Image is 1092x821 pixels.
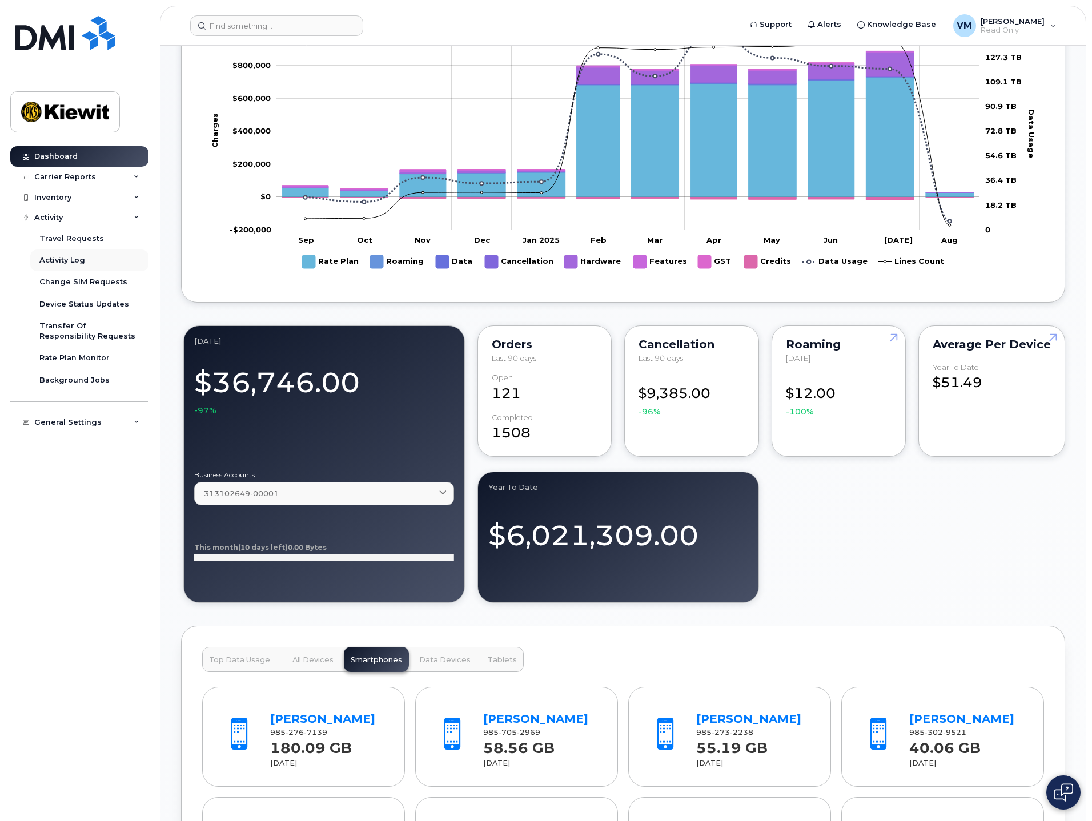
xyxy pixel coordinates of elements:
[288,543,327,552] tspan: 0.00 Bytes
[232,61,271,70] g: $0
[492,373,597,403] div: 121
[286,647,340,672] button: All Devices
[232,126,271,135] tspan: $400,000
[483,728,540,737] span: 985
[488,655,517,665] span: Tablets
[474,235,491,244] tspan: Dec
[867,19,936,30] span: Knowledge Base
[232,61,271,70] tspan: $800,000
[909,728,966,737] span: 985
[1027,108,1036,158] tspan: Data Usage
[564,251,622,273] g: Hardware
[909,712,1014,726] a: [PERSON_NAME]
[647,235,663,244] tspan: Mar
[941,235,958,244] tspan: Aug
[1054,783,1073,802] img: Open chat
[304,728,327,737] span: 7139
[286,728,304,737] span: 276
[933,363,979,372] div: Year to Date
[282,197,973,199] g: Credits
[696,733,768,756] strong: 55.19 GB
[419,655,471,665] span: Data Devices
[706,235,721,244] tspan: Apr
[985,53,1022,62] tspan: 127.3 TB
[639,373,744,417] div: $9,385.00
[270,758,384,768] div: [DATE]
[933,363,1051,393] div: $51.49
[985,126,1017,135] tspan: 72.8 TB
[712,728,730,737] span: 273
[238,543,288,552] tspan: (10 days left)
[698,251,733,273] g: GST
[210,113,219,148] tspan: Charges
[909,758,1023,768] div: [DATE]
[985,200,1017,209] tspan: 18.2 TB
[981,26,1045,35] span: Read Only
[909,733,981,756] strong: 40.06 GB
[270,728,327,737] span: 985
[817,19,841,30] span: Alerts
[302,251,359,273] g: Rate Plan
[802,251,868,273] g: Data Usage
[357,235,372,244] tspan: Oct
[981,17,1045,26] span: [PERSON_NAME]
[209,655,270,665] span: Top Data Usage
[985,77,1022,86] tspan: 109.1 TB
[488,482,748,492] div: Year to Date
[232,94,271,103] g: $0
[696,728,753,737] span: 985
[370,251,424,273] g: Roaming
[849,13,944,36] a: Knowledge Base
[270,733,352,756] strong: 180.09 GB
[523,235,560,244] tspan: Jan 2025
[492,340,597,349] div: Orders
[190,15,363,36] input: Find something...
[436,251,473,273] g: Data
[492,413,533,422] div: completed
[943,728,966,737] span: 9521
[481,647,524,672] button: Tablets
[194,482,454,505] a: 313102649-00001
[730,728,753,737] span: 2238
[194,472,454,478] label: Business Accounts
[517,728,540,737] span: 2969
[985,102,1017,111] tspan: 90.9 TB
[298,235,314,244] tspan: Sep
[483,733,555,756] strong: 58.56 GB
[499,728,517,737] span: 705
[232,159,271,168] g: $0
[194,360,454,417] div: $36,746.00
[639,406,661,417] span: -96%
[800,13,849,36] a: Alerts
[292,655,334,665] span: All Devices
[696,712,801,726] a: [PERSON_NAME]
[742,13,800,36] a: Support
[884,235,913,244] tspan: [DATE]
[639,340,744,349] div: Cancellation
[591,235,607,244] tspan: Feb
[232,94,271,103] tspan: $600,000
[492,353,536,363] span: Last 90 days
[786,353,810,363] span: [DATE]
[232,159,271,168] tspan: $200,000
[302,251,944,273] g: Legend
[282,51,973,192] g: GST
[485,251,553,273] g: Cancellation
[492,413,597,443] div: 1508
[260,192,271,201] tspan: $0
[985,151,1017,160] tspan: 54.6 TB
[985,175,1017,184] tspan: 36.4 TB
[786,406,814,417] span: -100%
[230,225,271,234] tspan: -$200,000
[878,251,944,273] g: Lines Count
[230,225,271,234] g: $0
[412,647,477,672] button: Data Devices
[483,758,597,768] div: [DATE]
[945,14,1065,37] div: Veronica Medina
[824,235,838,244] tspan: Jun
[786,340,892,349] div: Roaming
[633,251,687,273] g: Features
[492,373,513,382] div: Open
[415,235,431,244] tspan: Nov
[760,19,792,30] span: Support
